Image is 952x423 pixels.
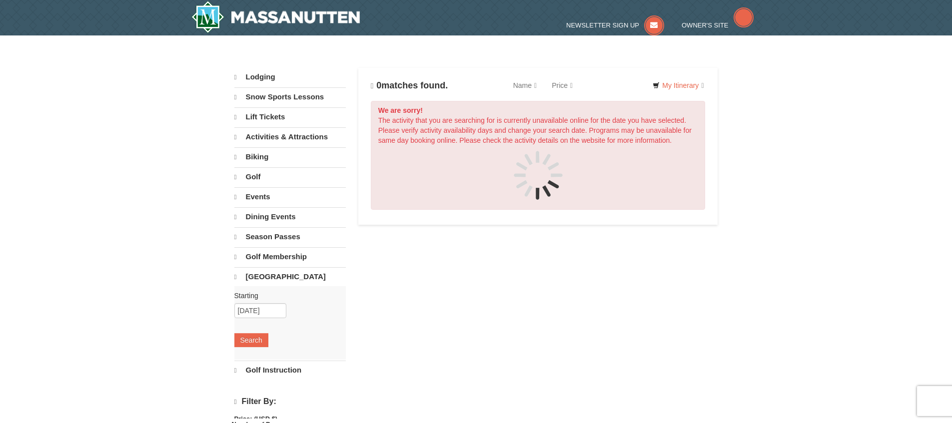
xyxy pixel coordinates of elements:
[234,247,346,266] a: Golf Membership
[234,68,346,86] a: Lodging
[191,1,360,33] img: Massanutten Resort Logo
[234,227,346,246] a: Season Passes
[566,21,664,29] a: Newsletter Sign Up
[234,107,346,126] a: Lift Tickets
[234,333,268,347] button: Search
[234,361,346,380] a: Golf Instruction
[234,147,346,166] a: Biking
[234,207,346,226] a: Dining Events
[234,187,346,206] a: Events
[544,75,580,95] a: Price
[234,291,338,301] label: Starting
[234,127,346,146] a: Activities & Attractions
[682,21,729,29] span: Owner's Site
[682,21,754,29] a: Owner's Site
[234,415,278,423] strong: Price: (USD $)
[566,21,639,29] span: Newsletter Sign Up
[234,167,346,186] a: Golf
[371,101,706,210] div: The activity that you are searching for is currently unavailable online for the date you have sel...
[646,78,710,93] a: My Itinerary
[234,87,346,106] a: Snow Sports Lessons
[234,267,346,286] a: [GEOGRAPHIC_DATA]
[378,106,423,114] strong: We are sorry!
[191,1,360,33] a: Massanutten Resort
[234,397,346,407] h4: Filter By:
[506,75,544,95] a: Name
[513,150,563,200] img: spinner.gif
